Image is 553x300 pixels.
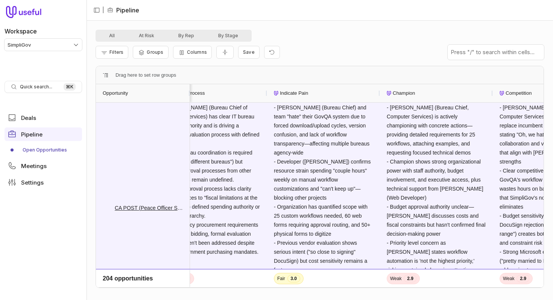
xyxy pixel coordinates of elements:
span: Groups [147,49,163,55]
a: Settings [5,176,82,189]
div: Decision Process [161,84,260,102]
span: Meetings [21,163,47,169]
span: - [PERSON_NAME] (Bureau Chief, Computer Services) is actively championing with concrete actions—p... [387,105,487,273]
a: Deals [5,111,82,124]
kbd: ⌘ K [64,83,76,91]
span: Settings [21,180,44,185]
button: Create a new saved view [238,46,260,59]
span: Filters [109,49,123,55]
span: Drag here to set row groups [115,71,176,80]
button: By Rep [166,31,206,40]
button: Reset view [264,46,280,59]
span: | [102,6,104,15]
button: Columns [173,46,212,59]
span: Indicate Pain [280,89,308,98]
button: At Risk [127,31,166,40]
input: Press "/" to search within cells... [448,45,544,60]
div: Pipeline submenu [5,144,82,156]
button: All [97,31,127,40]
label: Workspace [5,27,37,36]
a: Pipeline [5,127,82,141]
span: - [PERSON_NAME] (Bureau Chief) and team "hate" their GovQA system due to forced download/upload c... [274,105,372,273]
span: Columns [187,49,207,55]
span: Competition [506,89,532,98]
div: Champion [387,84,486,102]
li: Pipeline [107,6,139,15]
span: Quick search... [20,84,52,90]
a: Meetings [5,159,82,173]
button: Collapse all rows [216,46,234,59]
a: CA POST (Peace Officer Standards and Training) - SGAP [115,203,183,212]
span: Opportunity [103,89,128,98]
div: Indicate Pain [274,84,373,102]
span: - [PERSON_NAME] (Bureau Chief of Computer Services) has clear IT bureau decision authority and is... [161,105,261,255]
button: Group Pipeline [133,46,168,59]
a: Open Opportunities [5,144,82,156]
span: Deals [21,115,36,121]
button: Filter Pipeline [96,46,128,59]
button: By Stage [206,31,250,40]
span: Pipeline [21,132,43,137]
span: Save [243,49,255,55]
button: Collapse sidebar [91,5,102,16]
div: Row Groups [115,71,176,80]
span: Champion [393,89,415,98]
